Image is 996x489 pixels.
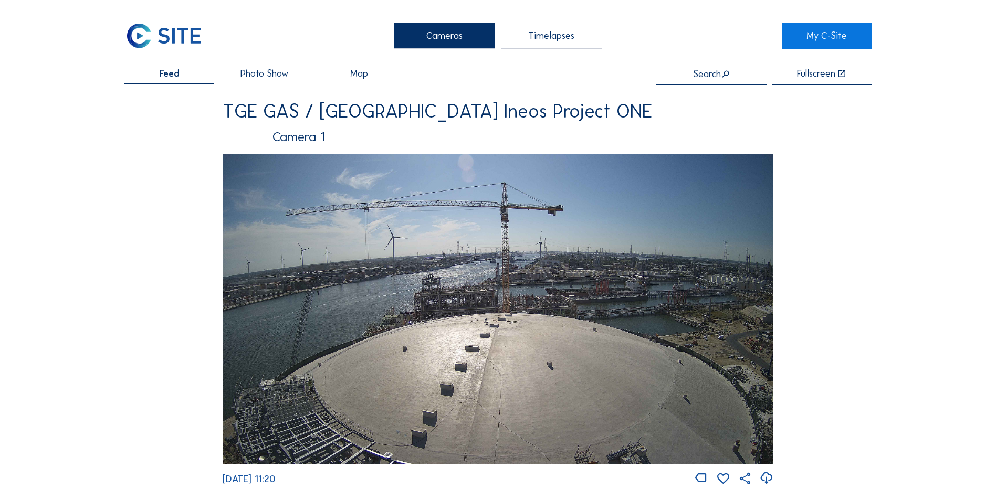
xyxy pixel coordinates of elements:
span: Map [350,69,368,78]
img: C-SITE Logo [124,23,203,49]
a: My C-Site [782,23,872,49]
div: Camera 1 [223,130,773,143]
span: Photo Show [240,69,288,78]
a: C-SITE Logo [124,23,214,49]
img: Image [223,154,773,464]
div: Timelapses [501,23,602,49]
span: [DATE] 11:20 [223,473,276,485]
div: Cameras [394,23,495,49]
div: TGE GAS / [GEOGRAPHIC_DATA] Ineos Project ONE [223,102,773,121]
div: Fullscreen [797,69,835,79]
span: Feed [159,69,180,78]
